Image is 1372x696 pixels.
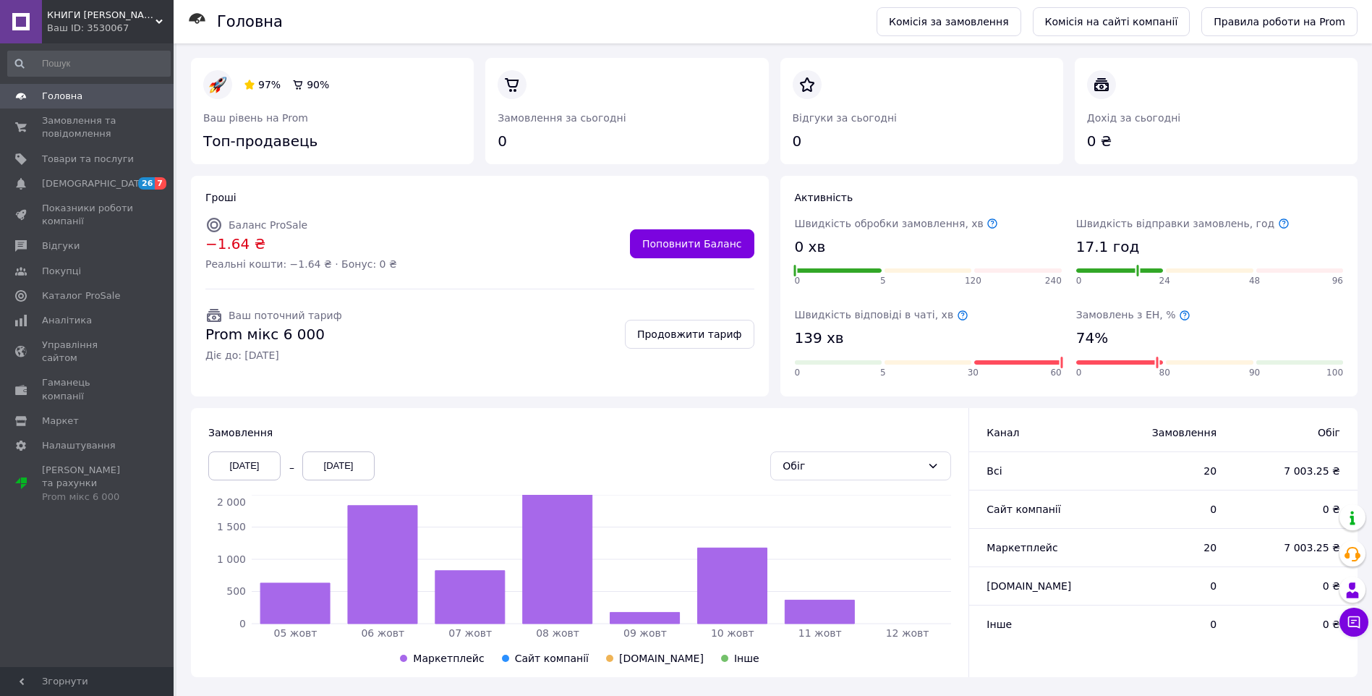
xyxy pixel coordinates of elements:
[1245,617,1340,632] span: 0 ₴
[307,79,329,90] span: 90%
[630,229,754,258] a: Поповнити Баланс
[1326,367,1343,379] span: 100
[1050,367,1061,379] span: 60
[217,496,246,508] tspan: 2 000
[1033,7,1190,36] a: Комісія на сайті компанії
[155,177,166,190] span: 7
[47,9,155,22] span: КНИГИ ЛАЙФ БУК
[965,275,981,287] span: 120
[987,542,1057,553] span: Маркетплейс
[1045,275,1062,287] span: 240
[877,7,1021,36] a: Комісія за замовлення
[987,504,1060,515] span: Сайт компанії
[217,13,283,30] h1: Головна
[1332,275,1343,287] span: 96
[42,339,134,365] span: Управління сайтом
[987,465,1002,477] span: Всi
[1245,502,1340,517] span: 0 ₴
[205,348,342,362] span: Діє до: [DATE]
[413,653,484,664] span: Маркетплейс
[795,328,844,349] span: 139 хв
[987,580,1071,592] span: [DOMAIN_NAME]
[42,90,82,103] span: Головна
[515,653,589,664] span: Сайт компанії
[42,415,79,428] span: Маркет
[1339,608,1368,637] button: Чат з покупцем
[42,464,134,504] span: [PERSON_NAME] та рахунки
[1076,218,1290,229] span: Швидкість відправки замовлень, год
[239,618,246,629] tspan: 0
[536,627,579,639] tspan: 08 жовт
[1076,237,1139,258] span: 17.1 год
[795,218,999,229] span: Швидкість обробки замовлення, хв
[42,314,92,327] span: Аналітика
[1116,540,1217,555] span: 20
[1076,367,1082,379] span: 0
[47,22,174,35] div: Ваш ID: 3530067
[1249,367,1260,379] span: 90
[42,289,120,302] span: Каталог ProSale
[42,239,80,252] span: Відгуки
[619,653,704,664] span: [DOMAIN_NAME]
[795,309,968,321] span: Швидкість відповіді в чаті, хв
[302,451,375,480] div: [DATE]
[42,439,116,452] span: Налаштування
[1245,540,1340,555] span: 7 003.25 ₴
[1116,502,1217,517] span: 0
[205,192,237,203] span: Гроші
[205,257,397,271] span: Реальні кошти: −1.64 ₴ · Бонус: 0 ₴
[138,177,155,190] span: 26
[217,521,246,532] tspan: 1 500
[795,275,801,287] span: 0
[1076,275,1082,287] span: 0
[880,367,886,379] span: 5
[783,458,921,474] div: Обіг
[1245,464,1340,478] span: 7 003.25 ₴
[623,627,667,639] tspan: 09 жовт
[229,310,342,321] span: Ваш поточний тариф
[795,367,801,379] span: 0
[625,320,754,349] a: Продовжити тариф
[448,627,492,639] tspan: 07 жовт
[42,265,81,278] span: Покупці
[1116,425,1217,440] span: Замовлення
[880,275,886,287] span: 5
[1116,464,1217,478] span: 20
[1249,275,1260,287] span: 48
[711,627,754,639] tspan: 10 жовт
[229,219,307,231] span: Баланс ProSale
[42,376,134,402] span: Гаманець компанії
[795,192,853,203] span: Активність
[886,627,929,639] tspan: 12 жовт
[968,367,979,379] span: 30
[42,153,134,166] span: Товари та послуги
[208,451,281,480] div: [DATE]
[798,627,842,639] tspan: 11 жовт
[274,627,318,639] tspan: 05 жовт
[42,177,149,190] span: [DEMOGRAPHIC_DATA]
[795,237,826,258] span: 0 хв
[1076,328,1108,349] span: 74%
[1201,7,1358,36] a: Правила роботи на Prom
[1076,309,1190,321] span: Замовлень з ЕН, %
[1159,367,1170,379] span: 80
[42,202,134,228] span: Показники роботи компанії
[258,79,281,90] span: 97%
[987,619,1012,630] span: Інше
[226,585,246,597] tspan: 500
[1159,275,1170,287] span: 24
[1116,579,1217,593] span: 0
[7,51,171,77] input: Пошук
[208,427,273,438] span: Замовлення
[205,234,397,255] span: −1.64 ₴
[42,114,134,140] span: Замовлення та повідомлення
[217,553,246,565] tspan: 1 000
[361,627,404,639] tspan: 06 жовт
[1245,579,1340,593] span: 0 ₴
[987,427,1019,438] span: Канал
[42,491,134,504] div: Prom мікс 6 000
[1245,425,1340,440] span: Обіг
[1116,617,1217,632] span: 0
[205,324,342,345] span: Prom мікс 6 000
[734,653,759,664] span: Інше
